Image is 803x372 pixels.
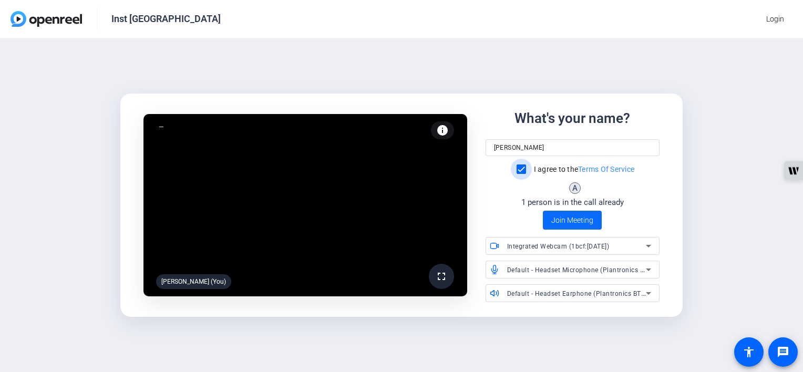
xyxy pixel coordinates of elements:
[532,164,635,174] label: I agree to the
[777,346,789,358] mat-icon: message
[578,165,634,173] a: Terms Of Service
[435,270,448,283] mat-icon: fullscreen
[543,211,602,230] button: Join Meeting
[507,265,662,274] span: Default - Headset Microphone (Plantronics BT600)
[156,274,231,289] div: [PERSON_NAME] (You)
[521,197,624,209] div: 1 person is in the call already
[507,243,610,250] span: Integrated Webcam (1bcf:[DATE])
[111,13,221,25] div: Inst [GEOGRAPHIC_DATA]
[494,141,652,154] input: Your name
[569,182,581,194] div: A
[758,9,792,28] button: Login
[743,346,755,358] mat-icon: accessibility
[766,14,784,25] span: Login
[507,289,655,297] span: Default - Headset Earphone (Plantronics BT600)
[11,11,82,27] img: OpenReel logo
[551,215,593,226] span: Join Meeting
[514,108,630,129] div: What's your name?
[436,124,449,137] mat-icon: info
